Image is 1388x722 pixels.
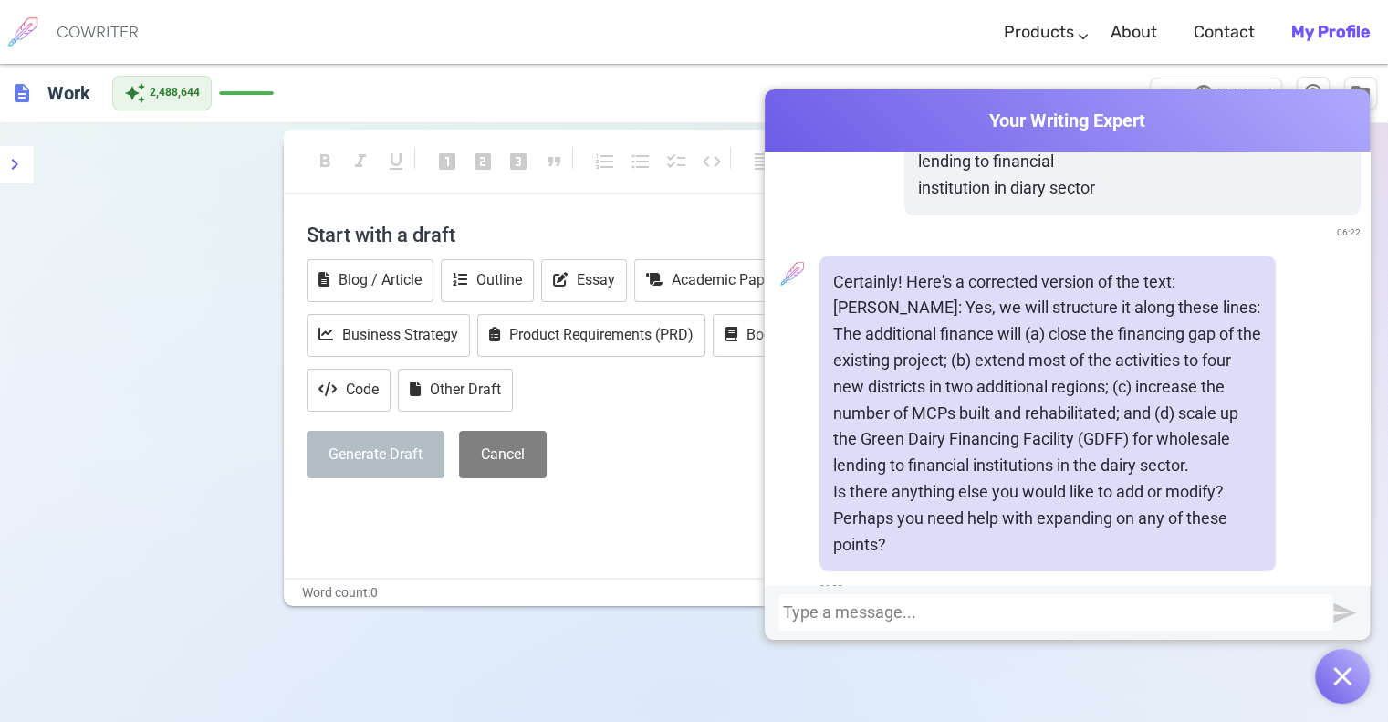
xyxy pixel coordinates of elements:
p: Certainly! Here's a corrected version of the text: [833,269,1262,296]
p: [PERSON_NAME]: Yes, we will structure it along these lines: The additional finance will (a) close... [833,295,1262,479]
b: My Profile [1291,22,1370,42]
span: folder [1350,82,1372,104]
span: 06:22 [819,576,843,602]
a: About [1111,5,1157,59]
a: Products [1004,5,1074,59]
button: Academic Paper [634,259,788,302]
button: Product Requirements (PRD) [477,314,705,357]
span: format_italic [350,151,371,173]
a: My Profile [1291,5,1370,59]
span: Web Search [1218,85,1276,103]
span: help_outline [1302,82,1324,104]
span: looks_two [472,151,494,173]
button: Code [307,369,391,412]
span: Your Writing Expert [765,108,1370,134]
span: code [701,151,723,173]
span: auto_awesome [124,82,146,104]
button: Cancel [459,431,547,479]
h4: Start with a draft [307,213,1082,256]
span: checklist [665,151,687,173]
button: Manage Documents [1344,77,1377,110]
button: Business Strategy [307,314,470,357]
p: Is there anything else you would like to add or modify? Perhaps you need help with expanding on a... [833,479,1262,558]
button: Other Draft [398,369,513,412]
img: profile [774,256,810,292]
img: Open chat [1333,667,1351,685]
h6: COWRITER [57,24,139,40]
button: Essay [541,259,627,302]
button: Outline [441,259,534,302]
span: format_quote [543,151,565,173]
div: Word count: 0 [284,580,1105,606]
span: language [1193,83,1215,105]
span: format_list_numbered [594,151,616,173]
button: Book Report [713,314,837,357]
span: format_underlined [385,151,407,173]
span: format_bold [314,151,336,173]
span: description [11,82,33,104]
h6: Click to edit title [40,75,98,111]
span: format_list_bulleted [630,151,652,173]
span: 06:22 [1337,220,1361,246]
a: Contact [1194,5,1255,59]
button: Blog / Article [307,259,433,302]
button: Generate Draft [307,431,444,479]
span: 2,488,644 [150,84,200,102]
span: looks_3 [507,151,529,173]
span: format_align_left [752,151,774,173]
span: looks_one [436,151,458,173]
button: Help & Shortcuts [1297,77,1330,110]
img: Send [1333,602,1356,624]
